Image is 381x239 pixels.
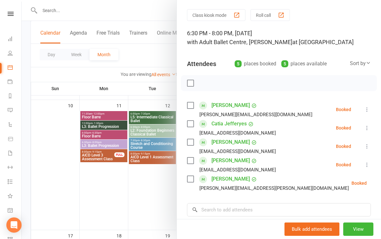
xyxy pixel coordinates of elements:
[187,29,371,47] div: 6:30 PM - 8:00 PM, [DATE]
[211,137,250,147] a: [PERSON_NAME]
[211,156,250,166] a: [PERSON_NAME]
[336,163,351,167] div: Booked
[8,75,22,90] a: Payments
[187,9,245,21] button: Class kiosk mode
[187,59,216,68] div: Attendees
[6,217,22,233] div: Open Intercom Messenger
[211,100,250,110] a: [PERSON_NAME]
[199,147,276,156] div: [EMAIL_ADDRESS][DOMAIN_NAME]
[8,61,22,75] a: Calendar
[281,59,327,68] div: places available
[211,174,250,184] a: [PERSON_NAME]
[343,222,373,236] button: View
[199,129,276,137] div: [EMAIL_ADDRESS][DOMAIN_NAME]
[351,181,367,185] div: Booked
[199,184,349,192] div: [PERSON_NAME][EMAIL_ADDRESS][PERSON_NAME][DOMAIN_NAME]
[336,144,351,149] div: Booked
[187,39,292,45] span: with Adult Ballet Centre, [PERSON_NAME]
[8,47,22,61] a: People
[8,189,22,204] a: What's New
[350,59,371,68] div: Sort by
[211,119,247,129] a: Catia Jefferyes
[251,9,290,21] button: Roll call
[199,166,276,174] div: [EMAIL_ADDRESS][DOMAIN_NAME]
[187,203,371,216] input: Search to add attendees
[235,59,276,68] div: places booked
[292,39,354,45] span: at [GEOGRAPHIC_DATA]
[199,110,312,119] div: [PERSON_NAME][EMAIL_ADDRESS][DOMAIN_NAME]
[281,60,288,67] div: 5
[235,60,242,67] div: 5
[8,90,22,104] a: Reports
[336,126,351,130] div: Booked
[8,32,22,47] a: Dashboard
[284,222,339,236] button: Bulk add attendees
[336,107,351,112] div: Booked
[8,204,22,218] a: General attendance kiosk mode
[8,132,22,147] a: Product Sales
